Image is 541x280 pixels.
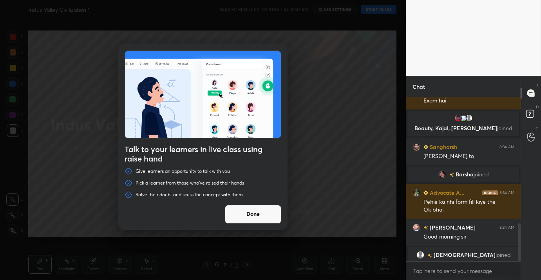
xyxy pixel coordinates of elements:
img: 147eff16a31243d3a69abfa8a0b91987.jpg [438,171,446,178]
img: 3 [460,114,467,122]
h6: [PERSON_NAME] [428,223,476,232]
h6: Sangharsh [428,143,457,151]
h4: Talk to your learners in live class using raise hand [125,145,281,163]
img: Learner_Badge_beginner_1_8b307cf2a0.svg [423,145,428,149]
img: no-rating-badge.077c3623.svg [427,253,432,258]
img: no-rating-badge.077c3623.svg [423,226,428,230]
div: [PERSON_NAME] to [423,153,514,160]
span: joined [497,124,512,132]
div: 8:34 AM [499,145,514,149]
img: 7d53beb2b6274784b34418eb7cd6c706.jpg [413,189,420,197]
button: Done [225,205,281,224]
div: Good morning sir [423,233,514,241]
span: joined [473,171,489,178]
div: 8:34 AM [499,190,514,195]
span: joined [495,252,510,258]
p: T [536,82,539,88]
img: iconic-dark.1390631f.png [482,190,498,195]
img: 3a9e7bd035464910a86f16e54d1b5aec.100558637_3 [454,114,462,122]
p: G [536,126,539,132]
div: Pehle ka nhi form fill kiye the [423,198,514,206]
p: Pick a learner from those who've raised their hands [136,180,244,186]
img: preRahAdop.42c3ea74.svg [125,51,281,138]
p: Chat [406,76,431,97]
div: 8:34 AM [499,225,514,230]
img: bb7d2136e9cc46cabb9c694c7f47233f.jpg [413,143,420,151]
img: default.png [416,251,424,259]
div: Nhi bhai Exam hai [423,90,514,105]
p: Give learners an opportunity to talk with you [136,168,230,174]
p: Beauty, Kajal, [PERSON_NAME] [413,125,514,131]
p: D [536,104,539,110]
h6: Advocate A... [428,188,465,197]
img: no-rating-badge.077c3623.svg [449,173,454,177]
img: fb13c4d77d9241758bc05d75cf79a3b5.jpg [413,224,420,232]
span: [DEMOGRAPHIC_DATA] [433,252,495,258]
img: default.png [465,114,473,122]
img: Learner_Badge_beginner_1_8b307cf2a0.svg [423,190,428,195]
div: grid [406,97,521,261]
div: Ok bhai [423,206,514,214]
p: Solve their doubt or discuss the concept with them [136,192,243,198]
span: Barsha [455,171,473,178]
